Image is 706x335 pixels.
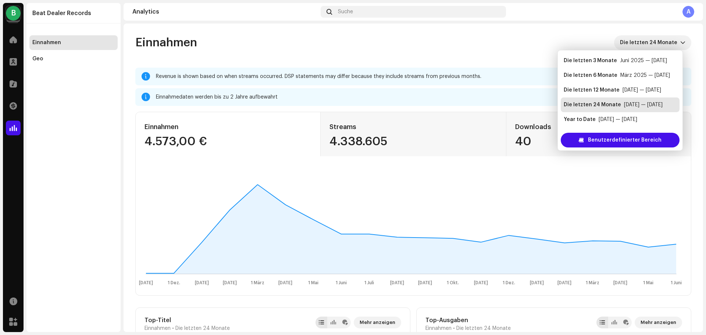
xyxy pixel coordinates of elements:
div: Top-Titel [145,317,230,324]
text: 1 März [586,281,599,285]
div: Downloads [515,121,682,133]
div: Die letzten 3 Monate [564,57,617,64]
text: [DATE] [613,281,627,285]
text: [DATE] [390,281,404,285]
div: [DATE] — [DATE] [623,86,661,94]
text: 1 Dez. [168,281,180,285]
div: Year to Date [564,116,596,123]
span: Einnahmen [135,35,197,50]
button: Mehr anzeigen [635,317,682,328]
button: Mehr anzeigen [354,317,401,328]
div: Die letzten 6 Monate [564,72,617,79]
div: B [6,6,21,21]
li: Previous Calendar Year [561,127,680,142]
div: Top-Ausgaben [425,317,511,324]
div: Die letzten 24 Monate [564,101,621,108]
div: Revenue is shown based on when streams occurred. DSP statements may differ because they include s... [156,72,685,81]
div: Einnahmen [32,40,61,46]
li: Die letzten 6 Monate [561,68,680,83]
div: dropdown trigger [680,35,685,50]
span: Suche [338,9,353,15]
div: Juni 2025 — [DATE] [620,57,667,64]
li: Die letzten 3 Monate [561,53,680,68]
text: [DATE] [557,281,571,285]
text: [DATE] [474,281,488,285]
text: [DATE] [278,281,292,285]
re-m-nav-item: Geo [29,51,118,66]
text: 1 Juli [364,281,374,285]
div: Streams [329,121,497,133]
text: [DATE] [418,281,432,285]
text: 1 Juni [671,281,682,285]
text: 1 Mai [308,281,318,285]
div: Geo [32,56,43,62]
span: Einnahmen [425,325,452,331]
span: Die letzten 24 Monate [620,35,680,50]
li: Die letzten 12 Monate [561,83,680,97]
span: Einnahmen [145,325,171,331]
div: [DATE] — [DATE] [599,116,637,123]
div: März 2025 — [DATE] [620,72,670,79]
li: Die letzten 24 Monate [561,97,680,112]
text: [DATE] [139,281,153,285]
text: [DATE] [530,281,544,285]
span: Die letzten 24 Monate [456,325,511,331]
div: A [682,6,694,18]
div: Einnahmedaten werden bis zu 2 Jahre aufbewahrt [156,93,685,101]
span: Mehr anzeigen [360,315,395,330]
div: 4.573,00 € [145,136,311,147]
span: Die letzten 24 Monate [175,325,230,331]
div: Einnahmen [145,121,311,133]
div: [DATE] — [DATE] [624,101,663,108]
text: 1 Juni [336,281,347,285]
text: 1 Okt. [447,281,459,285]
text: [DATE] [223,281,237,285]
span: • [172,325,174,331]
text: 1 Dez. [503,281,515,285]
text: 1 März [251,281,264,285]
div: 4.338.605 [329,136,497,147]
div: Analytics [132,9,318,15]
span: Benutzerdefinierter Bereich [588,133,662,147]
li: Year to Date [561,112,680,127]
div: Die letzten 12 Monate [564,86,620,94]
text: 1 Mai [643,281,653,285]
span: Mehr anzeigen [641,315,676,330]
text: [DATE] [195,281,209,285]
ul: Option List [558,50,682,145]
span: • [453,325,455,331]
div: 40 [515,136,682,147]
re-m-nav-item: Einnahmen [29,35,118,50]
